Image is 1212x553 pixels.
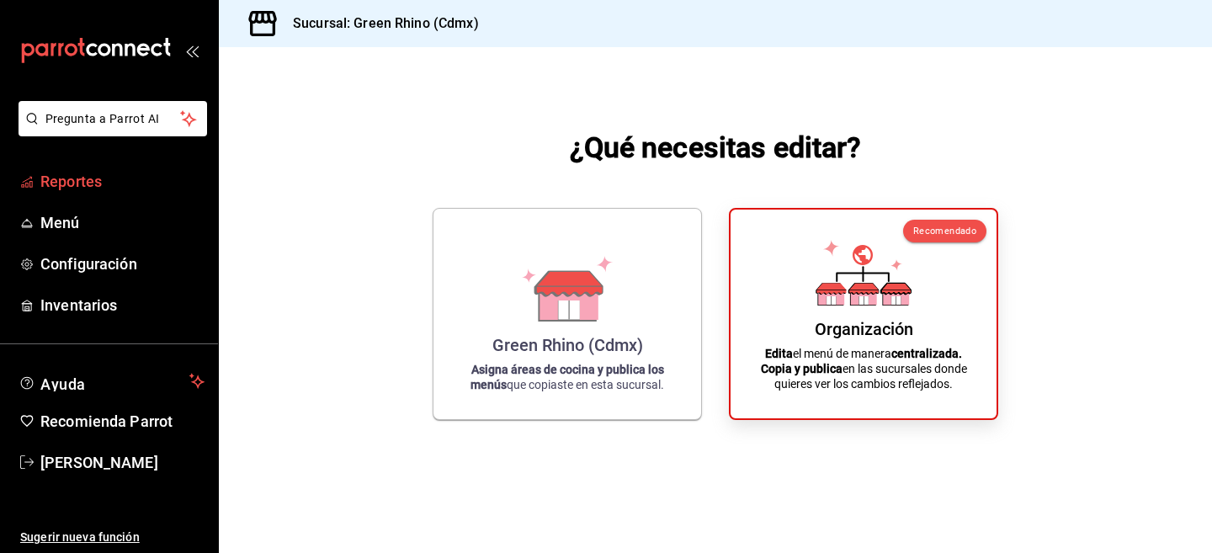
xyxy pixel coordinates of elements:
p: que copiaste en esta sucursal. [454,362,681,392]
span: Menú [40,211,205,234]
span: Reportes [40,170,205,193]
span: [PERSON_NAME] [40,451,205,474]
h1: ¿Qué necesitas editar? [570,127,862,167]
div: Organización [815,319,913,339]
span: Configuración [40,253,205,275]
a: Pregunta a Parrot AI [12,122,207,140]
strong: Copia y publica [761,362,843,375]
span: Pregunta a Parrot AI [45,110,181,128]
p: el menú de manera en las sucursales donde quieres ver los cambios reflejados. [751,346,976,391]
span: Recomienda Parrot [40,410,205,433]
button: open_drawer_menu [185,44,199,57]
strong: centralizada. [891,347,962,360]
span: Sugerir nueva función [20,529,205,546]
span: Ayuda [40,371,183,391]
button: Pregunta a Parrot AI [19,101,207,136]
strong: Asigna áreas de cocina y publica los menús [470,363,664,391]
strong: Edita [765,347,793,360]
h3: Sucursal: Green Rhino (Cdmx) [279,13,479,34]
div: Green Rhino (Cdmx) [492,335,643,355]
span: Recomendado [913,226,976,237]
span: Inventarios [40,294,205,316]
